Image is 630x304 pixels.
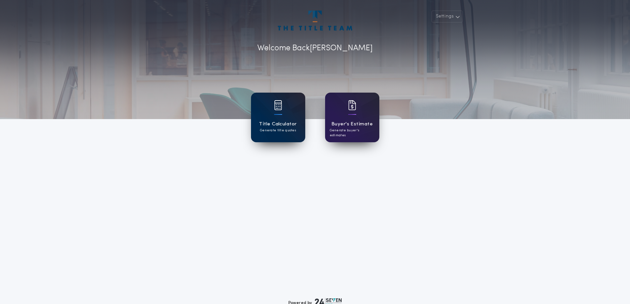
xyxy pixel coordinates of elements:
[257,42,373,54] p: Welcome Back [PERSON_NAME]
[330,128,375,138] p: Generate buyer's estimates
[274,100,282,110] img: card icon
[348,100,356,110] img: card icon
[325,93,379,142] a: card iconBuyer's EstimateGenerate buyer's estimates
[432,11,463,22] button: Settings
[331,120,373,128] h1: Buyer's Estimate
[278,11,352,30] img: account-logo
[260,128,296,133] p: Generate title quotes
[259,120,297,128] h1: Title Calculator
[251,93,305,142] a: card iconTitle CalculatorGenerate title quotes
